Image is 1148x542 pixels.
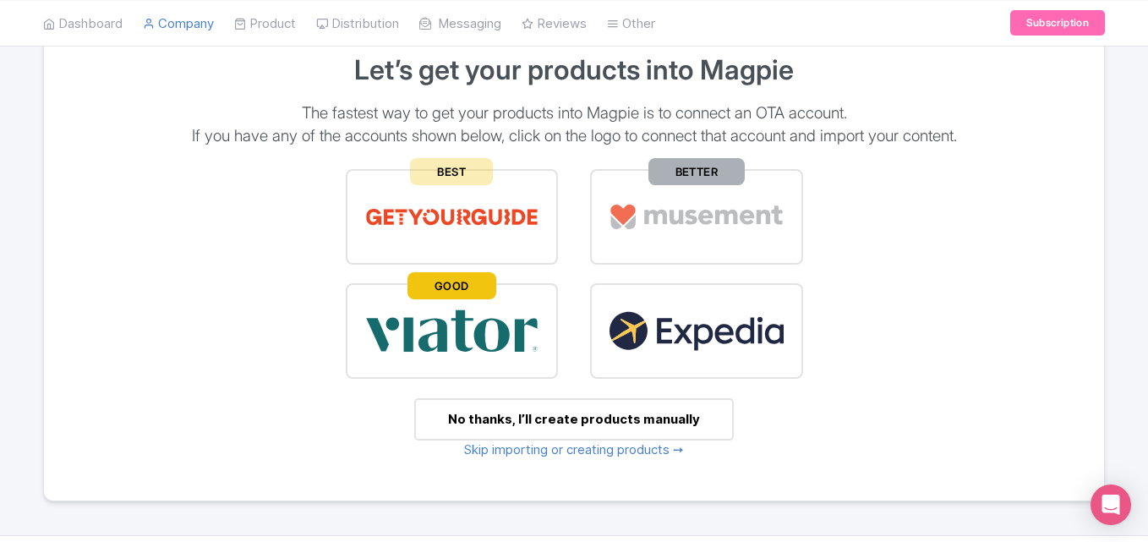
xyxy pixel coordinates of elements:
[1091,485,1131,525] div: Open Intercom Messenger
[574,163,819,271] a: BETTER
[330,163,575,271] a: BEST
[364,188,540,246] img: get_your_guide-5a6366678479520ec94e3f9d2b9f304b.svg
[64,102,1084,124] p: The fastest way to get your products into Magpie is to connect an OTA account.
[364,302,540,360] img: viator-e2bf771eb72f7a6029a5edfbb081213a.svg
[330,277,575,385] a: GOOD
[609,188,784,246] img: musement-dad6797fd076d4ac540800b229e01643.svg
[609,302,784,360] img: expedia22-01-93867e2ff94c7cd37d965f09d456db68.svg
[410,158,493,185] span: BEST
[414,398,734,441] a: No thanks, I’ll create products manually
[407,272,496,299] span: GOOD
[1010,10,1105,36] a: Subscription
[464,441,684,457] a: Skip importing or creating products ➙
[648,158,745,185] span: BETTER
[64,125,1084,147] p: If you have any of the accounts shown below, click on the logo to connect that account and import...
[64,55,1084,85] h1: Let’s get your products into Magpie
